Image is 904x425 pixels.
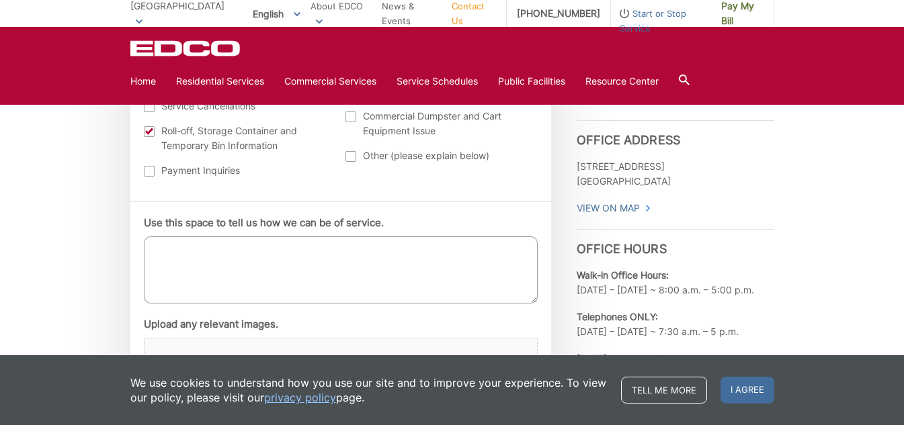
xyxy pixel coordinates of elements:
[345,148,534,163] label: Other (please explain below)
[577,351,774,366] p: [DATE] ~ 8 a.m. – 12 p.m.
[577,310,774,339] p: [DATE] – [DATE] ~ 7:30 a.m. – 5 p.m.
[577,229,774,256] h3: Office Hours
[577,311,658,322] b: Telephones ONLY:
[577,201,651,216] a: View On Map
[577,159,774,189] p: [STREET_ADDRESS] [GEOGRAPHIC_DATA]
[130,375,608,405] p: We use cookies to understand how you use our site and to improve your experience. To view our pol...
[144,318,278,330] label: Upload any relevant images.
[721,377,774,404] span: I agree
[144,163,333,178] label: Payment Inquiries
[144,217,384,229] label: Use this space to tell us how we can be of service.
[397,74,478,89] a: Service Schedules
[243,3,311,25] span: English
[345,109,534,138] label: Commercial Dumpster and Cart Equipment Issue
[264,390,336,405] a: privacy policy
[161,355,521,369] span: Drop files here or
[130,40,242,56] a: EDCD logo. Return to the homepage.
[585,74,659,89] a: Resource Center
[498,74,565,89] a: Public Facilities
[577,269,669,281] b: Walk-in Office Hours:
[577,120,774,148] h3: Office Address
[144,124,333,153] label: Roll-off, Storage Container and Temporary Bin Information
[144,99,333,113] label: Service Cancellations
[284,74,376,89] a: Commercial Services
[577,268,774,297] p: [DATE] – [DATE] ~ 8:00 a.m. – 5:00 p.m.
[176,74,264,89] a: Residential Services
[130,74,156,89] a: Home
[621,377,707,404] a: Tell me more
